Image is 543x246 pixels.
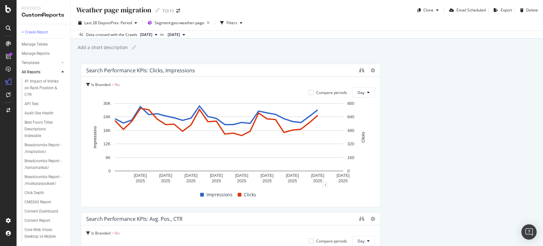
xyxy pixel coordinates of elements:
[107,20,132,25] span: vs Prev. Period
[111,230,114,236] span: =
[155,20,204,25] span: Segment: geo-weather-page
[415,5,441,15] button: Clone
[145,18,212,28] button: Segment:geo-weather-page
[347,141,354,146] text: 320
[24,174,62,187] div: Breadcrumbs Report - /matkatarjoukset/
[206,191,233,199] span: Impressions
[24,190,44,196] div: Click Depth
[134,173,147,178] text: [DATE]
[160,32,165,37] span: vs
[313,178,322,183] text: 2025
[86,100,372,185] svg: A chart.
[501,7,512,13] div: Export
[184,173,198,178] text: [DATE]
[22,60,39,66] div: Templates
[24,142,62,155] div: Breadcrumbs Report - /inspiration/
[24,158,62,171] div: Breadcrumbs Report - /lomamatkat/
[359,68,364,73] div: binoculars
[22,69,40,76] div: All Reports
[24,227,62,240] div: Core Web Vitals: Desktop vs Mobile
[447,5,486,15] button: Email Scheduled
[77,44,128,51] div: Add a short description
[159,173,172,178] text: [DATE]
[456,7,486,13] div: Email Scheduled
[76,18,140,28] button: Last 28 DaysvsPrev. Period
[86,216,183,222] div: Search Performance KPIs: Avg. Pos., CTR
[24,199,66,206] a: CMS360 Report
[108,169,111,173] text: 0
[22,29,66,36] a: + Create Report
[316,238,347,244] div: Compare periods
[286,173,299,178] text: [DATE]
[22,60,59,66] a: Templates
[352,236,375,246] button: Day
[521,224,537,240] div: Open Intercom Messenger
[423,7,434,13] div: Clone
[337,173,350,178] text: [DATE]
[22,11,65,19] div: CustomReports
[358,90,365,95] span: Day
[115,230,120,236] span: No
[237,178,246,183] text: 2025
[359,216,364,221] div: binoculars
[111,82,114,87] span: =
[22,69,59,76] a: All Reports
[24,119,66,139] a: Best Fours Titles Descriptions Indexable
[103,128,111,133] text: 18K
[91,230,110,236] span: Is Branded
[347,128,354,133] text: 480
[526,7,538,13] div: Delete
[24,227,66,240] a: Core Web Vitals: Desktop vs Mobile
[244,191,256,199] span: Clicks
[136,178,145,183] text: 2025
[24,110,66,117] a: Audit Site Health
[24,158,66,171] a: Breadcrumbs Report - /lomamatkat/
[165,31,188,39] button: [DATE]
[84,20,107,25] span: Last 28 Days
[115,82,120,87] span: No
[86,67,195,74] div: Search Performance KPIs: Clicks, Impressions
[24,78,66,98] a: #1 Impact of Inlinks on Rank Position & CTR
[235,173,248,178] text: [DATE]
[86,32,137,38] div: Data crossed with the Crawls
[347,101,354,106] text: 800
[106,155,111,160] text: 6K
[323,182,328,187] div: 1
[24,119,62,139] div: Best Fours Titles Descriptions Indexable
[24,110,53,117] div: Audit Site Health
[24,199,51,206] div: CMS360 Report
[140,32,152,38] span: 2025 Sep. 17th
[81,64,380,207] div: Search Performance KPIs: Clicks, ImpressionsIs Branded = NoCompare periodsDayA chart.1Impressions...
[24,190,66,196] a: Click Depth
[212,178,221,183] text: 2025
[347,155,354,160] text: 160
[361,132,365,143] text: Clicks
[262,178,272,183] text: 2025
[311,173,324,178] text: [DATE]
[24,101,38,107] div: API Test
[22,50,66,57] a: Manage Reports
[24,217,66,224] a: Content Report
[24,78,63,98] div: #1 Impact of Inlinks on Rank Position & CTR
[210,173,223,178] text: [DATE]
[358,238,365,244] span: Day
[22,41,48,48] div: Manage Tables
[347,115,354,119] text: 640
[352,87,375,98] button: Day
[518,5,538,15] button: Delete
[24,208,66,215] a: Content Dashboard
[24,208,58,215] div: Content Dashboard
[347,169,350,173] text: 0
[316,90,347,95] div: Compare periods
[491,5,512,15] button: Export
[218,18,245,28] button: Filters
[261,173,274,178] text: [DATE]
[186,178,196,183] text: 2025
[24,217,50,224] div: Content Report
[24,101,66,107] a: API Test
[103,115,111,119] text: 24K
[76,5,151,15] div: Weather page migration
[162,8,174,14] div: TUI FI
[103,141,111,146] text: 12K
